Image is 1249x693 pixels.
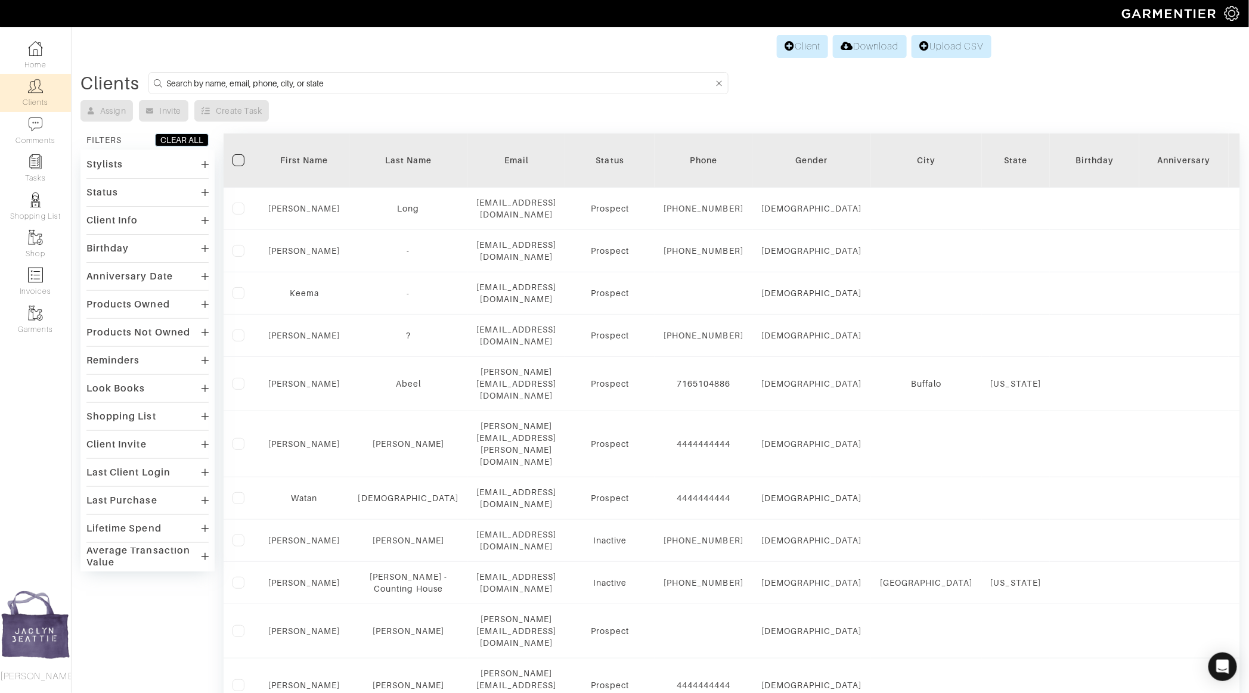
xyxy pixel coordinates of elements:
[752,133,871,188] th: Toggle SortBy
[349,133,468,188] th: Toggle SortBy
[406,331,411,340] a: ?
[761,287,862,299] div: [DEMOGRAPHIC_DATA]
[477,529,557,552] div: [EMAIL_ADDRESS][DOMAIN_NAME]
[761,534,862,546] div: [DEMOGRAPHIC_DATA]
[477,239,557,263] div: [EMAIL_ADDRESS][DOMAIN_NAME]
[565,133,655,188] th: Toggle SortBy
[28,192,43,207] img: stylists-icon-eb353228a002819b7ec25b43dbf5f0378dd9e0616d9560372ff212230b889e62.png
[268,204,340,213] a: [PERSON_NAME]
[777,35,828,58] a: Client
[28,268,43,282] img: orders-icon-0abe47150d42831381b5fb84f609e132dff9fe21cb692f30cb5eec754e2cba89.png
[86,495,157,506] div: Last Purchase
[574,330,646,341] div: Prospect
[268,626,340,636] a: [PERSON_NAME]
[373,626,445,636] a: [PERSON_NAME]
[664,330,743,341] div: [PHONE_NUMBER]
[86,159,123,170] div: Stylists
[761,154,862,166] div: Gender
[373,680,445,690] a: [PERSON_NAME]
[86,134,122,146] div: FILTERS
[761,492,862,504] div: [DEMOGRAPHIC_DATA]
[373,536,445,545] a: [PERSON_NAME]
[86,439,147,450] div: Client Invite
[574,625,646,637] div: Prospect
[991,378,1042,390] div: [US_STATE]
[370,572,447,593] a: [PERSON_NAME] - Counting House
[1139,133,1229,188] th: Toggle SortBy
[1225,6,1239,21] img: gear-icon-white-bd11855cb880d31180b6d7d6211b90ccbf57a29d726f0c71d8c61bd08dd39cc2.png
[477,154,557,166] div: Email
[268,331,340,340] a: [PERSON_NAME]
[574,492,646,504] div: Prospect
[880,577,973,589] div: [GEOGRAPHIC_DATA]
[664,154,743,166] div: Phone
[86,327,190,338] div: Products Not Owned
[28,79,43,94] img: clients-icon-6bae9207a08558b7cb47a8932f037763ab4055f8c8b6bfacd5dc20c3e0201464.png
[574,154,646,166] div: Status
[155,133,209,147] button: CLEAR ALL
[477,366,557,402] div: [PERSON_NAME][EMAIL_ADDRESS][DOMAIN_NAME]
[86,411,156,422] div: Shopping List
[664,378,743,390] div: 7165104886
[574,534,646,546] div: Inactive
[80,77,140,89] div: Clients
[86,271,173,282] div: Anniversary Date
[880,154,973,166] div: City
[86,545,202,568] div: Average Transaction Value
[268,246,340,256] a: [PERSON_NAME]
[86,215,138,226] div: Client Info
[477,324,557,347] div: [EMAIL_ADDRESS][DOMAIN_NAME]
[28,41,43,56] img: dashboard-icon-dbcd8f5a0b271acd01030246c82b418ddd0df26cd7fceb0bd07c9910d44c42f6.png
[574,287,646,299] div: Prospect
[1148,154,1220,166] div: Anniversary
[574,679,646,691] div: Prospect
[574,203,646,215] div: Prospect
[268,578,340,588] a: [PERSON_NAME]
[664,203,743,215] div: [PHONE_NUMBER]
[574,577,646,589] div: Inactive
[1050,133,1139,188] th: Toggle SortBy
[86,383,145,394] div: Look Books
[664,492,743,504] div: 4444444444
[1116,3,1225,24] img: garmentier-logo-header-white-b43fb05a5012e4ada735d5af1a66efaba907eab6374d6393d1fbf88cb4ef424d.png
[761,245,862,257] div: [DEMOGRAPHIC_DATA]
[358,154,459,166] div: Last Name
[291,493,317,503] a: Watan
[373,439,445,449] a: [PERSON_NAME]
[268,536,340,545] a: [PERSON_NAME]
[664,534,743,546] div: [PHONE_NUMBER]
[28,117,43,132] img: comment-icon-a0a6a9ef722e966f86d9cbdc48e553b5cf19dbc54f86b18d962a5391bc8f6eb6.png
[477,281,557,305] div: [EMAIL_ADDRESS][DOMAIN_NAME]
[358,493,459,503] a: [DEMOGRAPHIC_DATA]
[28,306,43,321] img: garments-icon-b7da505a4dc4fd61783c78ac3ca0ef83fa9d6f193b1c9dc38574b1d14d53ca28.png
[761,203,862,215] div: [DEMOGRAPHIC_DATA]
[86,467,171,478] div: Last Client Login
[268,379,340,389] a: [PERSON_NAME]
[664,245,743,257] div: [PHONE_NUMBER]
[761,679,862,691] div: [DEMOGRAPHIC_DATA]
[160,134,203,146] div: CLEAR ALL
[664,577,743,589] div: [PHONE_NUMBER]
[991,577,1042,589] div: [US_STATE]
[396,379,421,389] a: Abeel
[290,288,319,298] a: Keema
[398,204,420,213] a: Long
[833,35,906,58] a: Download
[477,486,557,510] div: [EMAIL_ADDRESS][DOMAIN_NAME]
[1059,154,1130,166] div: Birthday
[166,76,713,91] input: Search by name, email, phone, city, or state
[912,35,991,58] a: Upload CSV
[477,420,557,468] div: [PERSON_NAME][EMAIL_ADDRESS][PERSON_NAME][DOMAIN_NAME]
[86,187,118,198] div: Status
[1208,652,1237,681] div: Open Intercom Messenger
[574,245,646,257] div: Prospect
[574,378,646,390] div: Prospect
[761,330,862,341] div: [DEMOGRAPHIC_DATA]
[991,154,1042,166] div: State
[28,230,43,245] img: garments-icon-b7da505a4dc4fd61783c78ac3ca0ef83fa9d6f193b1c9dc38574b1d14d53ca28.png
[477,197,557,220] div: [EMAIL_ADDRESS][DOMAIN_NAME]
[761,378,862,390] div: [DEMOGRAPHIC_DATA]
[259,133,349,188] th: Toggle SortBy
[664,438,743,450] div: 4444444444
[268,439,340,449] a: [PERSON_NAME]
